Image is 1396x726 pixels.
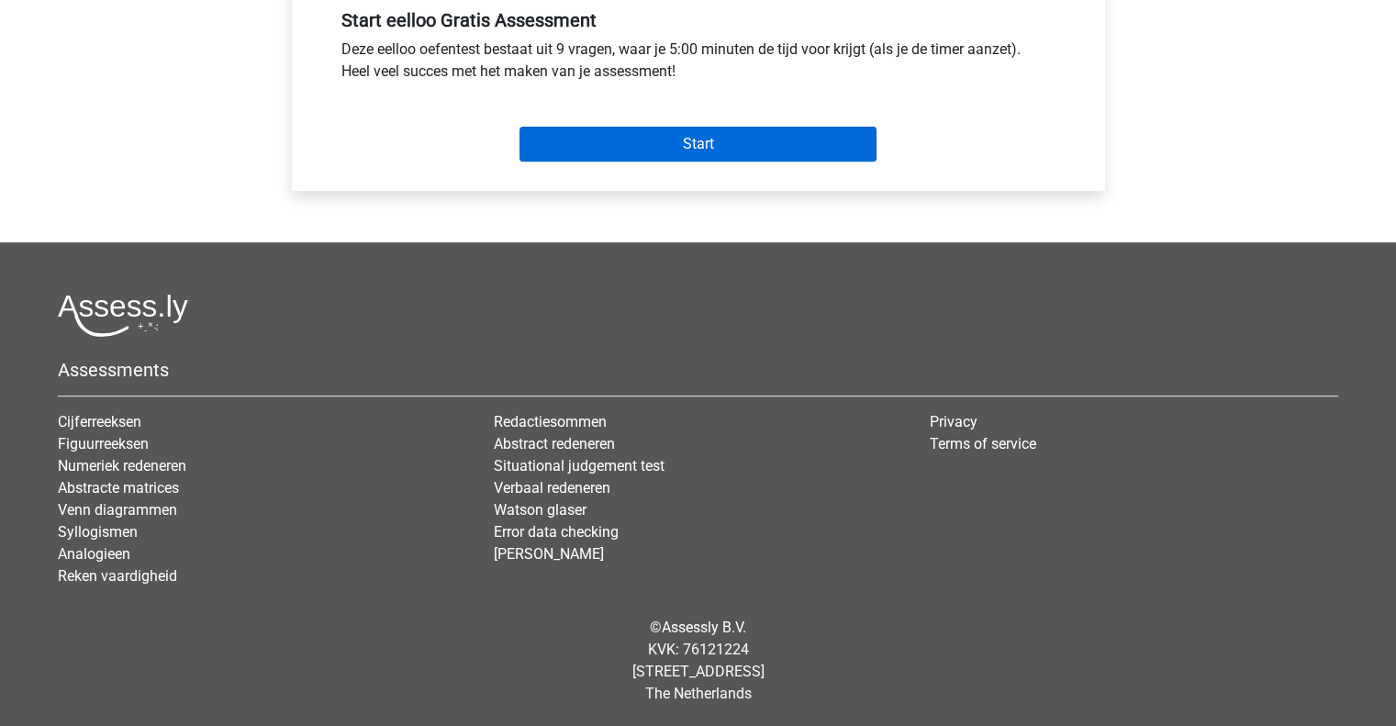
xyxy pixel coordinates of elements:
a: Venn diagrammen [58,501,177,519]
a: Cijferreeksen [58,413,141,430]
a: Reken vaardigheid [58,567,177,585]
input: Start [519,127,877,162]
div: Deze eelloo oefentest bestaat uit 9 vragen, waar je 5:00 minuten de tijd voor krijgt (als je de t... [328,39,1069,90]
a: Abstract redeneren [494,435,615,452]
a: Error data checking [494,523,619,541]
a: Numeriek redeneren [58,457,186,475]
a: Verbaal redeneren [494,479,610,497]
a: Privacy [930,413,977,430]
a: Assessly B.V. [662,619,746,636]
a: Abstracte matrices [58,479,179,497]
a: Situational judgement test [494,457,664,475]
a: Analogieen [58,545,130,563]
a: Figuurreeksen [58,435,149,452]
h5: Assessments [58,359,1338,381]
a: [PERSON_NAME] [494,545,604,563]
h5: Start eelloo Gratis Assessment [341,9,1055,31]
img: Assessly logo [58,294,188,337]
div: © KVK: 76121224 [STREET_ADDRESS] The Netherlands [44,602,1352,720]
a: Syllogismen [58,523,138,541]
a: Watson glaser [494,501,586,519]
a: Redactiesommen [494,413,607,430]
a: Terms of service [930,435,1036,452]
